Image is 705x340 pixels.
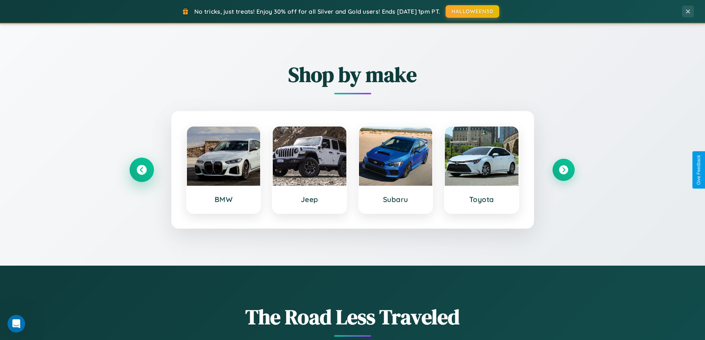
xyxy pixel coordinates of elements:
[280,195,339,204] h3: Jeep
[696,155,701,185] div: Give Feedback
[131,303,575,331] h1: The Road Less Traveled
[194,195,253,204] h3: BMW
[452,195,511,204] h3: Toyota
[446,5,499,18] button: HALLOWEEN30
[7,315,25,333] iframe: Intercom live chat
[194,8,440,15] span: No tricks, just treats! Enjoy 30% off for all Silver and Gold users! Ends [DATE] 1pm PT.
[131,60,575,89] h2: Shop by make
[366,195,425,204] h3: Subaru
